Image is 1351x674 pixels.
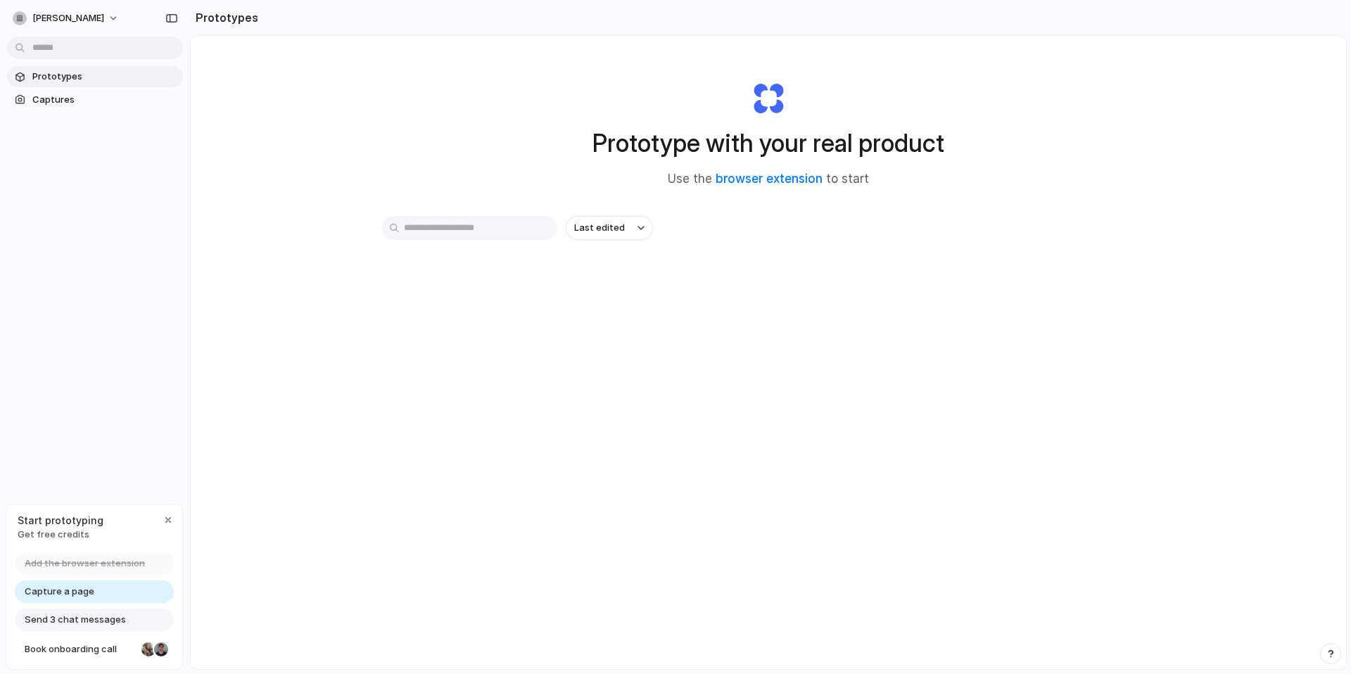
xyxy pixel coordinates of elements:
[574,221,625,235] span: Last edited
[668,170,869,189] span: Use the to start
[566,216,653,240] button: Last edited
[7,7,126,30] button: [PERSON_NAME]
[18,528,103,542] span: Get free credits
[32,93,177,107] span: Captures
[32,70,177,84] span: Prototypes
[25,557,145,571] span: Add the browser extension
[7,66,183,87] a: Prototypes
[18,513,103,528] span: Start prototyping
[32,11,104,25] span: [PERSON_NAME]
[15,638,174,661] a: Book onboarding call
[25,613,126,627] span: Send 3 chat messages
[7,89,183,110] a: Captures
[140,641,157,658] div: Nicole Kubica
[25,585,94,599] span: Capture a page
[190,9,258,26] h2: Prototypes
[716,172,823,186] a: browser extension
[25,642,136,656] span: Book onboarding call
[153,641,170,658] div: Christian Iacullo
[592,125,944,162] h1: Prototype with your real product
